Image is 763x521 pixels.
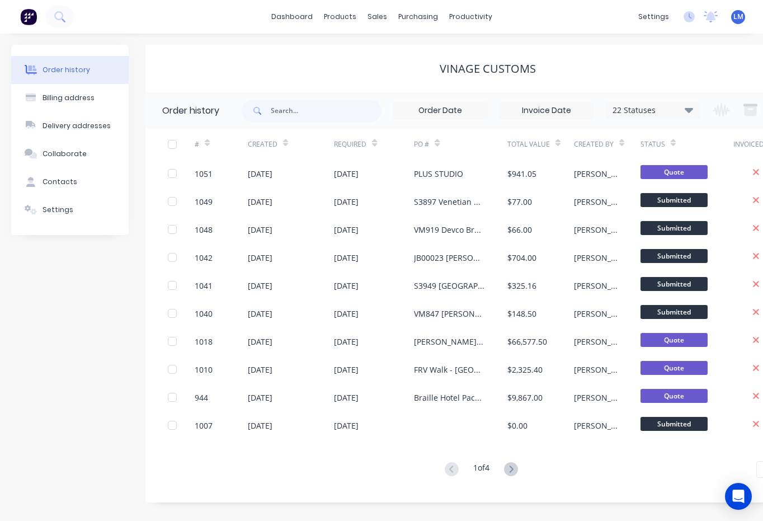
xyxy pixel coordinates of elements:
[414,196,485,208] div: S3897 Venetian Plaster - Signage
[606,104,700,116] div: 22 Statuses
[11,56,129,84] button: Order history
[414,252,485,264] div: JB00023 [PERSON_NAME]
[640,165,708,179] span: Quote
[266,8,318,25] a: dashboard
[414,168,463,180] div: PLUS STUDIO
[20,8,37,25] img: Factory
[640,249,708,263] span: Submitted
[507,168,536,180] div: $941.05
[393,8,444,25] div: purchasing
[195,364,213,376] div: 1010
[574,139,614,149] div: Created By
[334,280,359,292] div: [DATE]
[43,149,87,159] div: Collaborate
[507,252,536,264] div: $704.00
[507,420,527,431] div: $0.00
[640,305,708,319] span: Submitted
[195,392,208,403] div: 944
[574,252,618,264] div: [PERSON_NAME]
[248,224,272,236] div: [DATE]
[334,196,359,208] div: [DATE]
[334,168,359,180] div: [DATE]
[574,196,618,208] div: [PERSON_NAME]
[195,308,213,320] div: 1040
[507,129,574,159] div: Total Value
[334,129,414,159] div: Required
[195,139,199,149] div: #
[574,336,618,348] div: [PERSON_NAME]
[733,12,743,22] span: LM
[574,308,618,320] div: [PERSON_NAME]
[393,102,487,119] input: Order Date
[334,139,366,149] div: Required
[574,129,640,159] div: Created By
[725,483,752,510] div: Open Intercom Messenger
[195,196,213,208] div: 1049
[507,224,532,236] div: $66.00
[414,392,485,403] div: Braille Hotel Package
[507,308,536,320] div: $148.50
[574,420,618,431] div: [PERSON_NAME]
[414,139,429,149] div: PO #
[11,168,129,196] button: Contacts
[248,336,272,348] div: [DATE]
[318,8,362,25] div: products
[334,252,359,264] div: [DATE]
[334,308,359,320] div: [DATE]
[414,336,485,348] div: [PERSON_NAME] signage
[195,224,213,236] div: 1048
[248,420,272,431] div: [DATE]
[574,392,618,403] div: [PERSON_NAME]
[640,417,708,431] span: Submitted
[507,280,536,292] div: $325.16
[414,280,485,292] div: S3949 [GEOGRAPHIC_DATA] Co - GPT Signage
[640,139,665,149] div: Status
[11,140,129,168] button: Collaborate
[43,93,95,103] div: Billing address
[507,364,543,376] div: $2,325.40
[162,104,219,118] div: Order history
[195,420,213,431] div: 1007
[640,361,708,375] span: Quote
[640,277,708,291] span: Submitted
[640,129,734,159] div: Status
[507,392,543,403] div: $9,867.00
[248,364,272,376] div: [DATE]
[640,193,708,207] span: Submitted
[334,224,359,236] div: [DATE]
[248,308,272,320] div: [DATE]
[248,129,335,159] div: Created
[414,308,485,320] div: VM847 [PERSON_NAME] Rd - Panel
[248,280,272,292] div: [DATE]
[444,8,498,25] div: productivity
[640,221,708,235] span: Submitted
[11,112,129,140] button: Delivery addresses
[43,177,77,187] div: Contacts
[500,102,594,119] input: Invoice Date
[195,168,213,180] div: 1051
[271,100,381,122] input: Search...
[334,364,359,376] div: [DATE]
[574,224,618,236] div: [PERSON_NAME]
[334,336,359,348] div: [DATE]
[43,205,73,215] div: Settings
[11,196,129,224] button: Settings
[574,364,618,376] div: [PERSON_NAME]
[43,121,111,131] div: Delivery addresses
[633,8,675,25] div: settings
[334,392,359,403] div: [DATE]
[507,139,550,149] div: Total Value
[11,84,129,112] button: Billing address
[414,364,485,376] div: FRV Walk - [GEOGRAPHIC_DATA]
[195,336,213,348] div: 1018
[574,280,618,292] div: [PERSON_NAME]
[248,392,272,403] div: [DATE]
[248,252,272,264] div: [DATE]
[507,336,547,348] div: $66,577.50
[414,129,507,159] div: PO #
[43,65,90,75] div: Order history
[195,252,213,264] div: 1042
[507,196,532,208] div: $77.00
[640,389,708,403] span: Quote
[195,280,213,292] div: 1041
